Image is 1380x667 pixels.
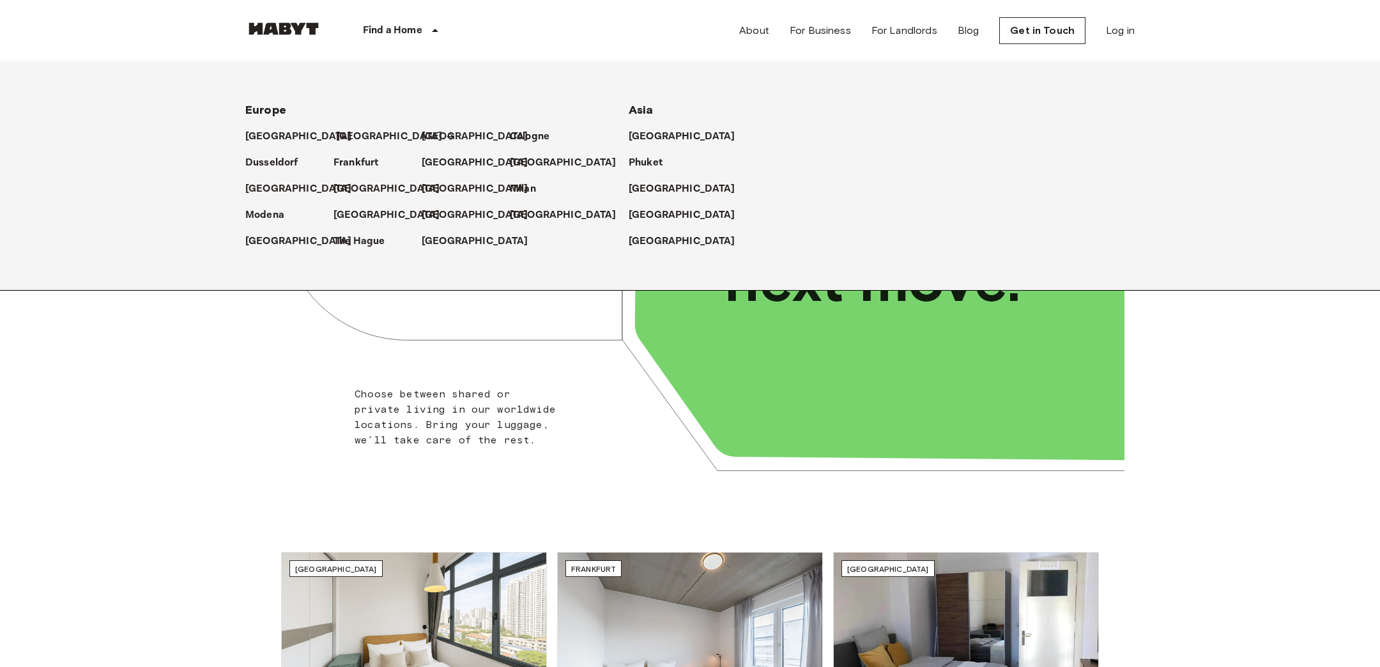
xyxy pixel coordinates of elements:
[333,234,397,249] a: The Hague
[510,208,617,223] p: [GEOGRAPHIC_DATA]
[422,181,541,197] a: [GEOGRAPHIC_DATA]
[629,103,654,117] span: Asia
[422,234,528,249] p: [GEOGRAPHIC_DATA]
[847,564,929,574] span: [GEOGRAPHIC_DATA]
[790,23,851,38] a: For Business
[510,129,562,144] a: Cologne
[422,155,528,171] p: [GEOGRAPHIC_DATA]
[333,181,440,197] p: [GEOGRAPHIC_DATA]
[333,234,385,249] p: The Hague
[629,208,735,223] p: [GEOGRAPHIC_DATA]
[245,234,352,249] p: [GEOGRAPHIC_DATA]
[422,129,541,144] a: [GEOGRAPHIC_DATA]
[245,155,298,171] p: Dusseldorf
[245,129,352,144] p: [GEOGRAPHIC_DATA]
[629,129,735,144] p: [GEOGRAPHIC_DATA]
[629,181,735,197] p: [GEOGRAPHIC_DATA]
[333,208,440,223] p: [GEOGRAPHIC_DATA]
[629,181,748,197] a: [GEOGRAPHIC_DATA]
[739,23,769,38] a: About
[333,181,453,197] a: [GEOGRAPHIC_DATA]
[629,129,748,144] a: [GEOGRAPHIC_DATA]
[510,129,549,144] p: Cologne
[629,155,675,171] a: Phuket
[336,129,456,144] a: [GEOGRAPHIC_DATA]
[629,234,735,249] p: [GEOGRAPHIC_DATA]
[510,155,629,171] a: [GEOGRAPHIC_DATA]
[363,23,422,38] p: Find a Home
[245,22,322,35] img: Habyt
[510,181,549,197] a: Milan
[333,208,453,223] a: [GEOGRAPHIC_DATA]
[871,23,937,38] a: For Landlords
[724,184,1072,313] span: Unlock your next move.
[245,208,297,223] a: Modena
[571,564,616,574] span: Frankfurt
[245,208,284,223] p: Modena
[629,155,663,171] p: Phuket
[336,129,443,144] p: [GEOGRAPHIC_DATA]
[629,208,748,223] a: [GEOGRAPHIC_DATA]
[295,564,377,574] span: [GEOGRAPHIC_DATA]
[422,155,541,171] a: [GEOGRAPHIC_DATA]
[355,388,556,446] span: Choose between shared or private living in our worldwide locations. Bring your luggage, we'll tak...
[629,234,748,249] a: [GEOGRAPHIC_DATA]
[958,23,979,38] a: Blog
[422,208,541,223] a: [GEOGRAPHIC_DATA]
[510,181,536,197] p: Milan
[245,129,365,144] a: [GEOGRAPHIC_DATA]
[245,155,311,171] a: Dusseldorf
[422,234,541,249] a: [GEOGRAPHIC_DATA]
[245,103,286,117] span: Europe
[510,208,629,223] a: [GEOGRAPHIC_DATA]
[1106,23,1135,38] a: Log in
[245,181,365,197] a: [GEOGRAPHIC_DATA]
[422,181,528,197] p: [GEOGRAPHIC_DATA]
[422,208,528,223] p: [GEOGRAPHIC_DATA]
[245,234,365,249] a: [GEOGRAPHIC_DATA]
[333,155,378,171] p: Frankfurt
[999,17,1085,44] a: Get in Touch
[333,155,391,171] a: Frankfurt
[510,155,617,171] p: [GEOGRAPHIC_DATA]
[422,129,528,144] p: [GEOGRAPHIC_DATA]
[245,181,352,197] p: [GEOGRAPHIC_DATA]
